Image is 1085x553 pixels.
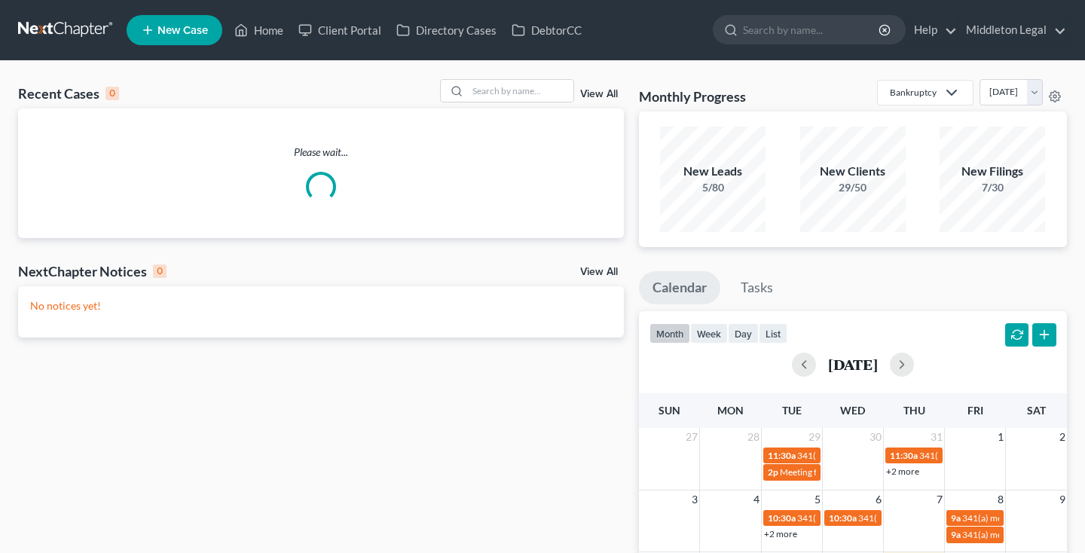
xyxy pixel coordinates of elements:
button: month [649,323,690,344]
span: 341(a) Meeting for [PERSON_NAME] [797,450,943,461]
div: New Filings [940,163,1045,180]
div: 0 [153,264,167,278]
span: Fri [967,404,983,417]
button: list [759,323,787,344]
h2: [DATE] [828,356,878,372]
span: Sun [659,404,680,417]
span: 30 [868,428,883,446]
div: 0 [105,87,119,100]
a: +2 more [764,528,797,539]
a: View All [580,89,618,99]
span: Sat [1027,404,1046,417]
span: Thu [903,404,925,417]
a: Help [906,17,957,44]
span: 2 [1058,428,1067,446]
div: 5/80 [660,180,766,195]
div: New Clients [800,163,906,180]
span: New Case [157,25,208,36]
span: 11:30a [890,450,918,461]
span: 10:30a [768,512,796,524]
p: Please wait... [18,145,624,160]
input: Search by name... [743,16,881,44]
a: +2 more [886,466,919,477]
span: 3 [690,490,699,509]
a: Directory Cases [389,17,504,44]
span: 341(a) Meeting for [PERSON_NAME] [919,450,1065,461]
span: Wed [840,404,865,417]
span: 1 [996,428,1005,446]
span: 2p [768,466,778,478]
span: 9a [951,512,961,524]
span: 341(a) meeting for [PERSON_NAME] [858,512,1004,524]
span: 7 [935,490,944,509]
input: Search by name... [468,80,573,102]
span: 10:30a [829,512,857,524]
a: DebtorCC [504,17,589,44]
a: Home [227,17,291,44]
div: 29/50 [800,180,906,195]
span: 4 [752,490,761,509]
span: 8 [996,490,1005,509]
a: Tasks [727,271,787,304]
a: View All [580,267,618,277]
div: NextChapter Notices [18,262,167,280]
span: 31 [929,428,944,446]
button: day [728,323,759,344]
h3: Monthly Progress [639,87,746,105]
a: Client Portal [291,17,389,44]
div: Bankruptcy [890,86,937,99]
div: New Leads [660,163,766,180]
span: Mon [717,404,744,417]
span: 9a [951,529,961,540]
span: 27 [684,428,699,446]
a: Calendar [639,271,720,304]
span: 5 [813,490,822,509]
span: 9 [1058,490,1067,509]
span: 341(a) meeting for [PERSON_NAME] [797,512,943,524]
span: 11:30a [768,450,796,461]
div: 7/30 [940,180,1045,195]
span: Tue [782,404,802,417]
span: 29 [807,428,822,446]
span: 6 [874,490,883,509]
button: week [690,323,728,344]
div: Recent Cases [18,84,119,102]
a: Middleton Legal [958,17,1066,44]
span: Meeting for [PERSON_NAME] [780,466,898,478]
span: 28 [746,428,761,446]
p: No notices yet! [30,298,612,313]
